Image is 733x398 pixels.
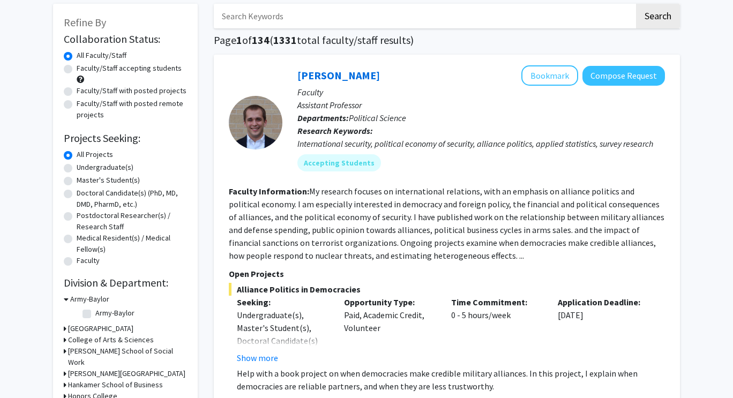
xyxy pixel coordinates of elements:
div: Undergraduate(s), Master's Student(s), Doctoral Candidate(s) (PhD, MD, DMD, PharmD, etc.) [237,309,328,373]
label: Faculty/Staff accepting students [77,63,182,74]
h2: Projects Seeking: [64,132,187,145]
h3: [PERSON_NAME][GEOGRAPHIC_DATA] [68,368,185,379]
h2: Division & Department: [64,276,187,289]
b: Faculty Information: [229,186,309,197]
div: International security, political economy of security, alliance politics, applied statistics, sur... [297,137,665,150]
label: Faculty/Staff with posted projects [77,85,186,96]
span: Alliance Politics in Democracies [229,283,665,296]
mat-chip: Accepting Students [297,154,381,171]
p: Time Commitment: [451,296,542,309]
span: Refine By [64,16,106,29]
a: [PERSON_NAME] [297,69,380,82]
p: Open Projects [229,267,665,280]
p: Help with a book project on when democracies make credible military alliances. In this project, I... [237,367,665,393]
fg-read-more: My research focuses on international relations, with an emphasis on alliance politics and politic... [229,186,664,261]
label: Doctoral Candidate(s) (PhD, MD, DMD, PharmD, etc.) [77,187,187,210]
input: Search Keywords [214,4,634,28]
label: All Projects [77,149,113,160]
h2: Collaboration Status: [64,33,187,46]
p: Application Deadline: [558,296,649,309]
p: Assistant Professor [297,99,665,111]
div: 0 - 5 hours/week [443,296,550,364]
p: Seeking: [237,296,328,309]
label: Medical Resident(s) / Medical Fellow(s) [77,232,187,255]
h1: Page of ( total faculty/staff results) [214,34,680,47]
button: Search [636,4,680,28]
span: 1 [236,33,242,47]
b: Research Keywords: [297,125,373,136]
p: Faculty [297,86,665,99]
b: Departments: [297,112,349,123]
h3: Hankamer School of Business [68,379,163,391]
label: Faculty [77,255,100,266]
div: [DATE] [550,296,657,364]
h3: College of Arts & Sciences [68,334,154,346]
span: Political Science [349,112,406,123]
span: 134 [252,33,270,47]
button: Add Joshua Alley to Bookmarks [521,65,578,86]
p: Opportunity Type: [344,296,435,309]
h3: [PERSON_NAME] School of Social Work [68,346,187,368]
label: Army-Baylor [95,307,134,319]
div: Paid, Academic Credit, Volunteer [336,296,443,364]
button: Show more [237,351,278,364]
label: Undergraduate(s) [77,162,133,173]
iframe: Chat [8,350,46,390]
label: Master's Student(s) [77,175,140,186]
h3: [GEOGRAPHIC_DATA] [68,323,133,334]
label: Faculty/Staff with posted remote projects [77,98,187,121]
span: 1331 [273,33,297,47]
h3: Army-Baylor [70,294,109,305]
label: All Faculty/Staff [77,50,126,61]
label: Postdoctoral Researcher(s) / Research Staff [77,210,187,232]
button: Compose Request to Joshua Alley [582,66,665,86]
